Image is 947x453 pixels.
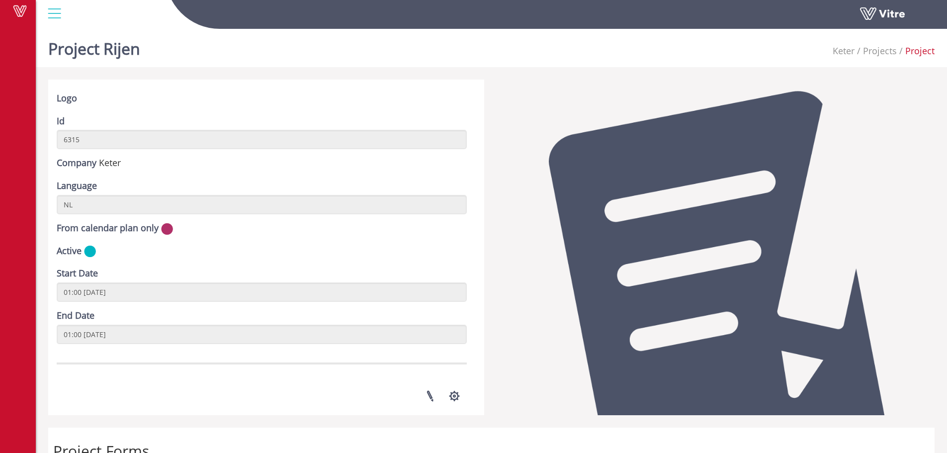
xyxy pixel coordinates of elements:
span: 218 [833,45,855,57]
label: Language [57,180,97,192]
label: Active [57,245,82,258]
label: Logo [57,92,77,105]
img: yes [84,245,96,258]
span: 218 [99,157,121,169]
a: Projects [863,45,897,57]
img: no [161,223,173,235]
label: Id [57,115,65,128]
li: Project [897,45,935,58]
label: Company [57,157,96,170]
h1: Project Rijen [48,25,140,67]
label: From calendar plan only [57,222,159,235]
label: Start Date [57,267,98,280]
label: End Date [57,309,94,322]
